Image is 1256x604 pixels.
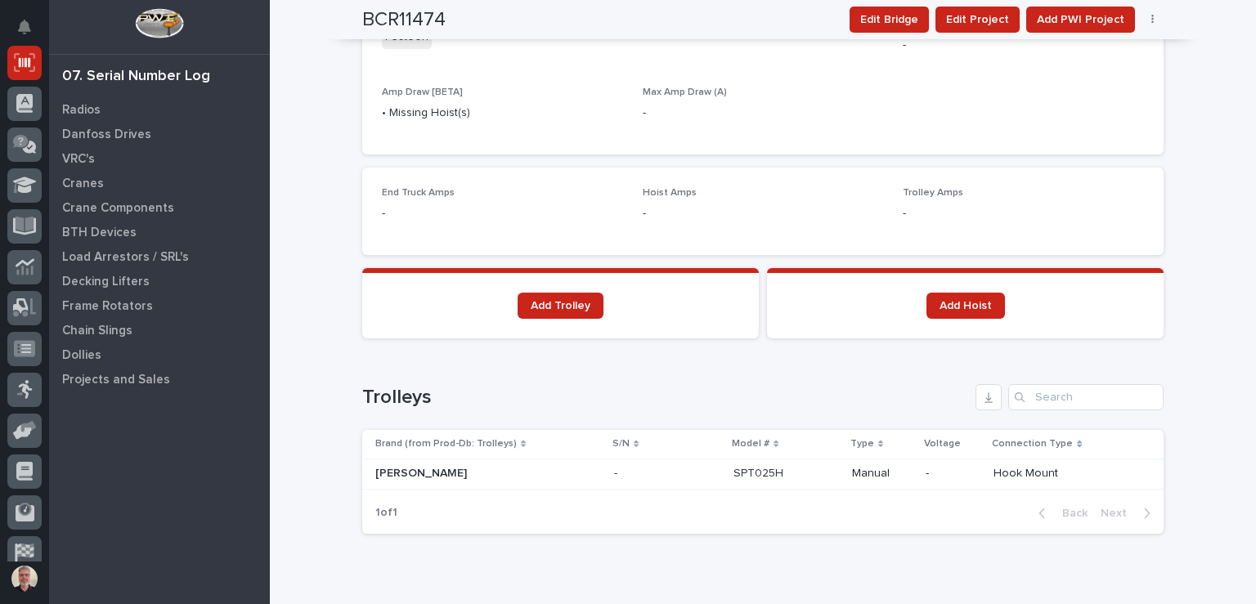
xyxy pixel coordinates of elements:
input: Search [1008,384,1164,410]
span: Edit Project [946,10,1009,29]
p: Crane Components [62,201,174,216]
p: Cranes [62,177,104,191]
button: Edit Project [935,7,1020,33]
p: Chain Slings [62,324,132,338]
a: Decking Lifters [49,269,270,293]
a: Chain Slings [49,318,270,342]
h1: Trolleys [362,386,969,409]
p: Manual [852,467,913,481]
span: Add Hoist [940,300,992,311]
img: Workspace Logo [135,8,183,38]
a: Projects and Sales [49,367,270,391]
p: Radios [62,103,101,118]
p: Hook Mount [994,467,1137,481]
p: Load Arrestors / SRL's [62,250,189,265]
button: Add PWI Project [1026,7,1135,33]
h2: BCR11474 [362,8,446,32]
span: Add PWI Project [1037,10,1124,29]
p: - [903,205,1144,222]
p: • Missing Hoist(s) [382,105,623,122]
a: Danfoss Drives [49,122,270,146]
p: - [926,467,980,481]
p: [PERSON_NAME] [375,463,470,481]
p: BTH Devices [62,226,137,240]
p: - [643,205,884,222]
a: Frame Rotators [49,293,270,318]
span: Max Amp Draw (A) [643,87,727,97]
div: Notifications [20,20,42,46]
a: Radios [49,97,270,122]
div: 07. Serial Number Log [62,68,210,86]
tr: [PERSON_NAME][PERSON_NAME] -- SPT025HSPT025H Manual-Hook Mount [362,459,1164,489]
p: Brand (from Prod-Db: Trolleys) [375,435,517,453]
p: - [382,205,623,222]
a: VRC's [49,146,270,171]
a: Dollies [49,342,270,367]
p: Decking Lifters [62,275,150,289]
span: Add Trolley [531,300,590,311]
p: - [643,105,884,122]
p: Frame Rotators [62,299,153,314]
p: Danfoss Drives [62,128,151,142]
button: Next [1094,506,1164,521]
a: Add Trolley [518,293,603,319]
p: SPT025H [733,463,787,481]
p: Projects and Sales [62,373,170,387]
button: users-avatar [7,561,42,596]
p: Type [850,435,874,453]
span: Edit Bridge [860,10,918,29]
p: S/N [612,435,630,453]
p: Voltage [924,435,961,453]
button: Back [1025,506,1094,521]
span: Next [1101,506,1137,521]
p: - [903,37,1144,54]
span: End Truck Amps [382,188,455,198]
p: VRC's [62,152,95,167]
p: Connection Type [992,435,1073,453]
p: - [614,463,621,481]
a: BTH Devices [49,220,270,244]
p: 1 of 1 [362,493,410,533]
a: Crane Components [49,195,270,220]
p: Model # [732,435,769,453]
button: Notifications [7,10,42,44]
span: Hoist Amps [643,188,697,198]
span: Amp Draw [BETA] [382,87,463,97]
p: Dollies [62,348,101,363]
a: Load Arrestors / SRL's [49,244,270,269]
a: Cranes [49,171,270,195]
span: Trolley Amps [903,188,963,198]
button: Edit Bridge [850,7,929,33]
span: Back [1052,506,1088,521]
a: Add Hoist [926,293,1005,319]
